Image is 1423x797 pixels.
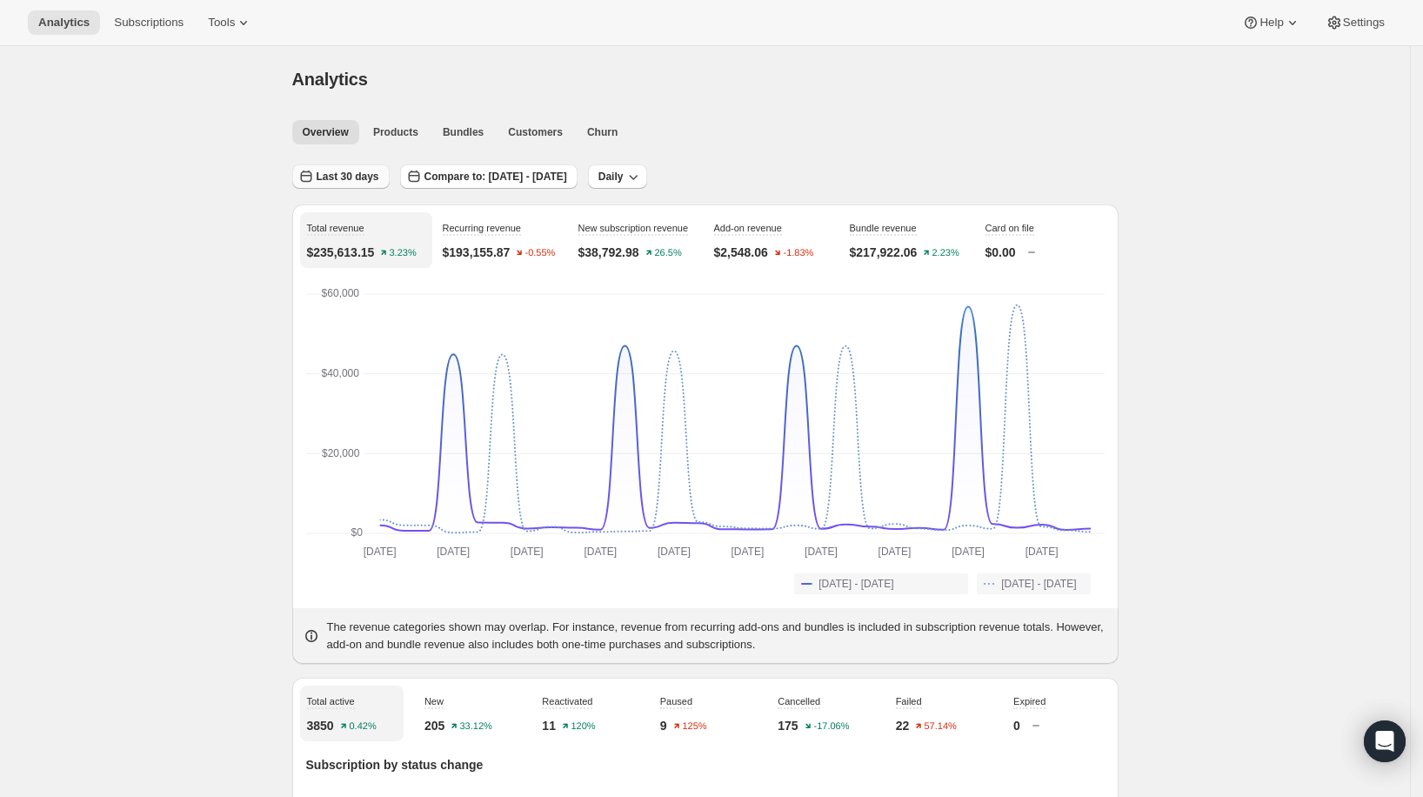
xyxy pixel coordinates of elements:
[587,125,618,139] span: Churn
[818,577,893,591] span: [DATE] - [DATE]
[104,10,194,35] button: Subscriptions
[327,619,1108,653] p: The revenue categories shown may overlap. For instance, revenue from recurring add-ons and bundle...
[317,170,379,184] span: Last 30 days
[443,223,522,233] span: Recurring revenue
[292,70,368,89] span: Analytics
[794,573,968,594] button: [DATE] - [DATE]
[1013,717,1020,734] p: 0
[208,16,235,30] span: Tools
[508,125,563,139] span: Customers
[985,223,1034,233] span: Card on file
[303,125,349,139] span: Overview
[571,721,595,732] text: 120%
[714,244,768,261] p: $2,548.06
[805,546,838,558] text: [DATE]
[321,367,359,379] text: $40,000
[850,244,918,261] p: $217,922.06
[932,248,959,258] text: 2.23%
[437,546,470,558] text: [DATE]
[1013,696,1046,707] span: Expired
[588,164,648,189] button: Daily
[1315,10,1395,35] button: Settings
[925,721,958,732] text: 57.14%
[424,696,444,707] span: New
[460,721,493,732] text: 33.12%
[896,696,922,707] span: Failed
[307,223,364,233] span: Total revenue
[657,546,690,558] text: [DATE]
[307,244,375,261] p: $235,613.15
[1025,546,1058,558] text: [DATE]
[28,10,100,35] button: Analytics
[850,223,917,233] span: Bundle revenue
[322,447,360,459] text: $20,000
[292,164,390,189] button: Last 30 days
[731,546,764,558] text: [DATE]
[424,717,444,734] p: 205
[307,696,355,707] span: Total active
[952,546,985,558] text: [DATE]
[114,16,184,30] span: Subscriptions
[197,10,263,35] button: Tools
[443,244,511,261] p: $193,155.87
[525,248,556,258] text: -0.55%
[660,696,692,707] span: Paused
[896,717,910,734] p: 22
[542,717,556,734] p: 11
[400,164,578,189] button: Compare to: [DATE] - [DATE]
[1001,577,1076,591] span: [DATE] - [DATE]
[578,244,639,261] p: $38,792.98
[682,721,706,732] text: 125%
[660,717,667,734] p: 9
[363,546,396,558] text: [DATE]
[783,248,813,258] text: -1.83%
[598,170,624,184] span: Daily
[443,125,484,139] span: Bundles
[424,170,567,184] span: Compare to: [DATE] - [DATE]
[510,546,543,558] text: [DATE]
[349,721,376,732] text: 0.42%
[1343,16,1385,30] span: Settings
[373,125,418,139] span: Products
[654,248,681,258] text: 26.5%
[578,223,689,233] span: New subscription revenue
[306,756,1105,774] p: Subscription by status change
[584,546,617,558] text: [DATE]
[714,223,782,233] span: Add-on revenue
[38,16,90,30] span: Analytics
[985,244,1016,261] p: $0.00
[778,717,798,734] p: 175
[977,573,1090,594] button: [DATE] - [DATE]
[813,721,849,732] text: -17.06%
[1364,720,1406,762] div: Open Intercom Messenger
[542,696,592,707] span: Reactivated
[351,526,363,539] text: $0
[878,546,911,558] text: [DATE]
[1232,10,1311,35] button: Help
[321,287,359,299] text: $60,000
[1259,16,1283,30] span: Help
[778,696,820,707] span: Cancelled
[390,248,417,258] text: 3.23%
[307,717,334,734] p: 3850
